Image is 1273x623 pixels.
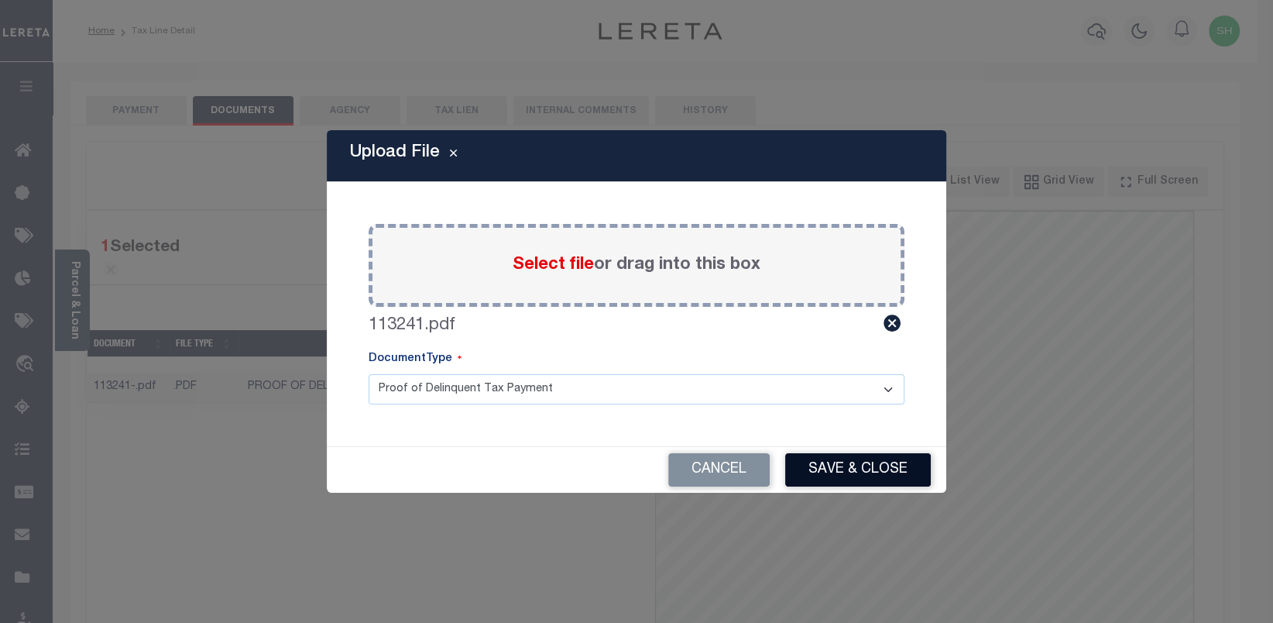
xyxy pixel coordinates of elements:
button: Cancel [668,453,770,487]
h5: Upload File [350,143,440,163]
span: Select file [513,256,594,274]
button: Save & Close [785,453,931,487]
label: 113241.pdf [369,313,455,339]
label: or drag into this box [513,253,760,278]
button: Close [440,146,467,165]
label: DocumentType [369,351,462,368]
